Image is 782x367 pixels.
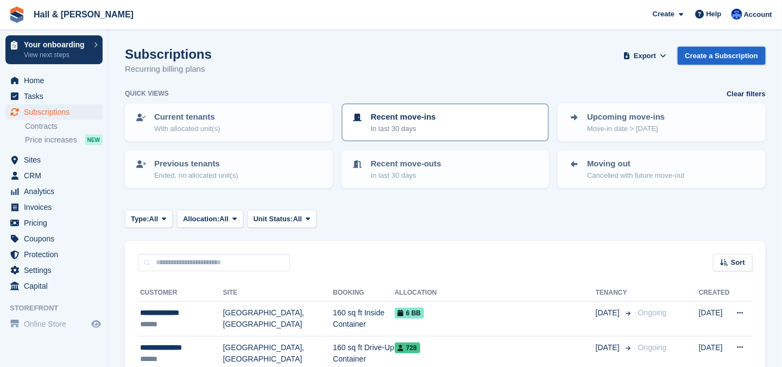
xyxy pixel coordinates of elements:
p: Your onboarding [24,41,89,48]
span: Capital [24,278,89,294]
p: Current tenants [154,111,220,123]
a: Create a Subscription [678,47,766,65]
img: stora-icon-8386f47178a22dfd0bd8f6a31ec36ba5ce8667c1dd55bd0f319d3a0aa187defe.svg [9,7,25,23]
a: menu [5,73,103,88]
a: Moving out Cancelled with future move-out [559,151,765,187]
h1: Subscriptions [125,47,212,61]
span: Subscriptions [24,104,89,120]
a: menu [5,263,103,278]
a: menu [5,168,103,183]
span: [DATE] [596,307,622,319]
span: Unit Status: [254,214,293,225]
span: Coupons [24,231,89,246]
a: menu [5,316,103,332]
a: Recent move-ins In last 30 days [343,104,548,140]
td: 160 sq ft Inside Container [333,302,394,337]
p: Previous tenants [154,158,238,170]
a: menu [5,247,103,262]
a: menu [5,200,103,215]
a: Recent move-outs In last 30 days [343,151,548,187]
span: Sites [24,152,89,167]
th: Customer [138,284,223,302]
span: Invoices [24,200,89,215]
a: Hall & [PERSON_NAME] [29,5,138,23]
a: menu [5,104,103,120]
h6: Quick views [125,89,169,98]
button: Export [621,47,669,65]
span: Allocation: [183,214,219,225]
a: Upcoming move-ins Move-in date > [DATE] [559,104,765,140]
span: 6 BB [395,308,424,319]
p: Recent move-ins [371,111,436,123]
span: All [219,214,229,225]
span: Tasks [24,89,89,104]
th: Booking [333,284,394,302]
a: menu [5,231,103,246]
a: Your onboarding View next steps [5,35,103,64]
th: Tenancy [596,284,634,302]
span: CRM [24,168,89,183]
span: Account [744,9,772,20]
span: Ongoing [638,343,667,352]
a: menu [5,89,103,104]
th: Allocation [395,284,596,302]
button: Allocation: All [177,210,243,228]
span: Create [653,9,674,20]
td: [DATE] [699,302,730,337]
a: Price increases NEW [25,134,103,146]
a: Preview store [90,318,103,331]
a: menu [5,278,103,294]
p: Cancelled with future move-out [587,170,684,181]
div: NEW [85,134,103,145]
span: Export [634,51,656,61]
span: Ongoing [638,308,667,317]
span: Type: [131,214,149,225]
p: View next steps [24,50,89,60]
button: Type: All [125,210,173,228]
span: All [149,214,159,225]
span: 728 [395,343,420,353]
td: [GEOGRAPHIC_DATA], [GEOGRAPHIC_DATA] [223,302,333,337]
button: Unit Status: All [248,210,317,228]
span: Home [24,73,89,88]
th: Site [223,284,333,302]
a: Current tenants With allocated unit(s) [126,104,332,140]
a: Previous tenants Ended, no allocated unit(s) [126,151,332,187]
span: Analytics [24,184,89,199]
span: Pricing [24,215,89,231]
a: menu [5,184,103,199]
span: Protection [24,247,89,262]
p: In last 30 days [371,123,436,134]
p: Move-in date > [DATE] [587,123,665,134]
a: menu [5,152,103,167]
span: Help [707,9,722,20]
p: Upcoming move-ins [587,111,665,123]
a: Clear filters [727,89,766,99]
span: Sort [731,257,745,268]
span: All [293,214,302,225]
p: Ended, no allocated unit(s) [154,170,238,181]
span: Price increases [25,135,77,145]
th: Created [699,284,730,302]
p: Moving out [587,158,684,170]
p: In last 30 days [371,170,442,181]
span: Storefront [10,303,108,314]
img: Claire Banham [731,9,742,20]
p: Recurring billing plans [125,63,212,76]
p: Recent move-outs [371,158,442,170]
a: menu [5,215,103,231]
span: Settings [24,263,89,278]
span: Online Store [24,316,89,332]
p: With allocated unit(s) [154,123,220,134]
a: Contracts [25,121,103,132]
span: [DATE] [596,342,622,353]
